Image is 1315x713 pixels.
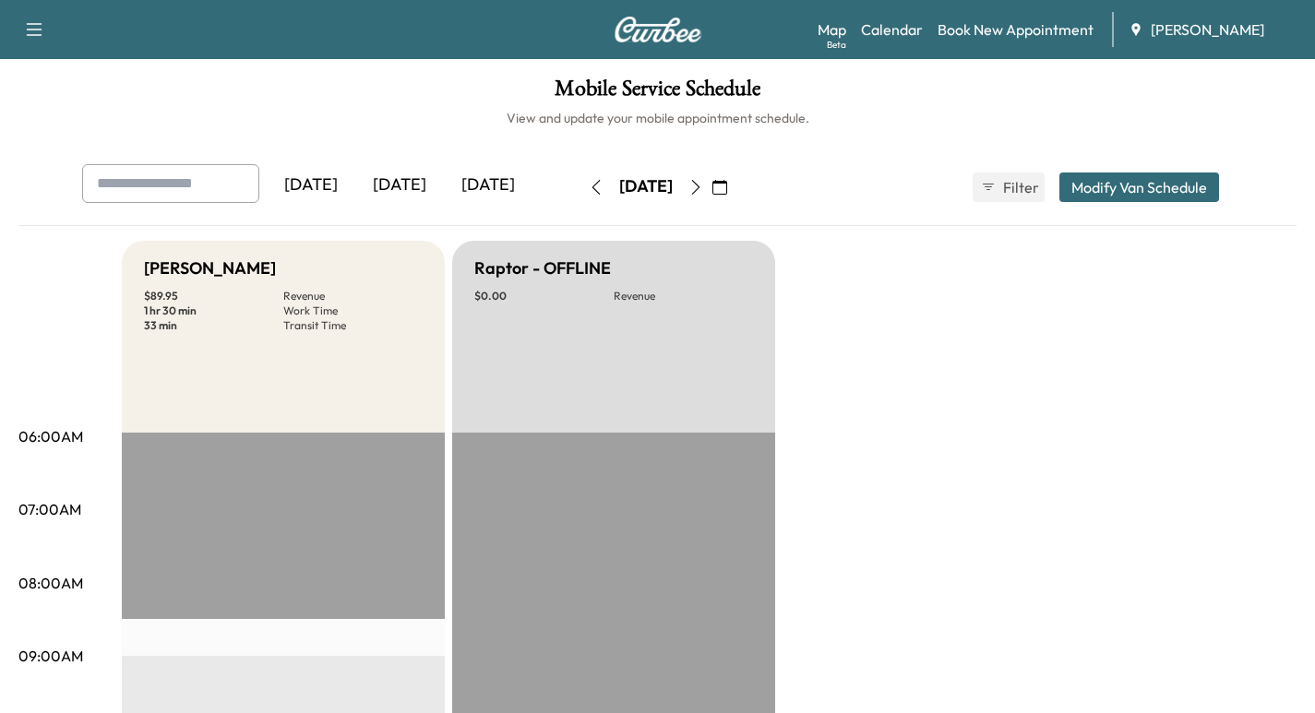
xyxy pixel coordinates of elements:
[938,18,1094,41] a: Book New Appointment
[474,255,611,281] h5: Raptor - OFFLINE
[283,318,423,333] p: Transit Time
[861,18,923,41] a: Calendar
[18,498,81,520] p: 07:00AM
[1003,176,1036,198] span: Filter
[1151,18,1264,41] span: [PERSON_NAME]
[283,303,423,318] p: Work Time
[827,38,846,52] div: Beta
[18,645,83,667] p: 09:00AM
[614,17,702,42] img: Curbee Logo
[283,289,423,303] p: Revenue
[144,289,283,303] p: $ 89.95
[1059,172,1219,202] button: Modify Van Schedule
[474,289,614,303] p: $ 0.00
[144,303,283,318] p: 1 hr 30 min
[444,164,532,207] div: [DATE]
[267,164,355,207] div: [DATE]
[144,255,276,281] h5: [PERSON_NAME]
[18,572,83,594] p: 08:00AM
[619,175,673,198] div: [DATE]
[18,425,83,447] p: 06:00AM
[818,18,846,41] a: MapBeta
[18,109,1297,127] h6: View and update your mobile appointment schedule.
[144,318,283,333] p: 33 min
[973,172,1045,202] button: Filter
[18,77,1297,109] h1: Mobile Service Schedule
[355,164,444,207] div: [DATE]
[614,289,753,303] p: Revenue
